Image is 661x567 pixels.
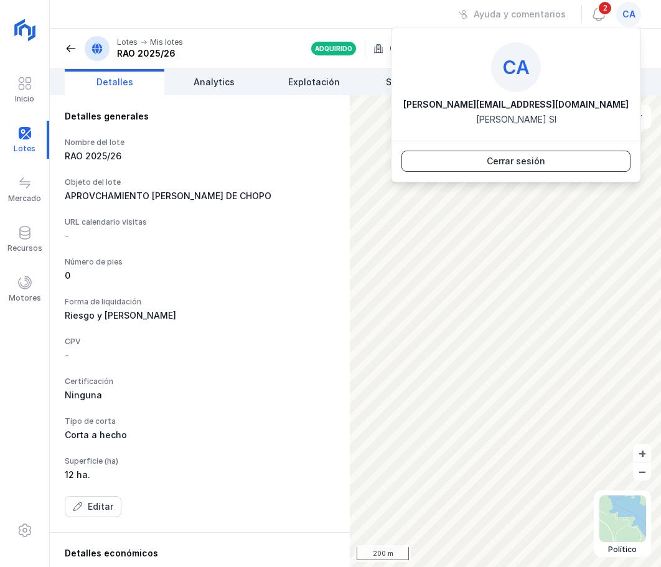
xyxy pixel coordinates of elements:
[96,76,133,88] span: Detalles
[65,177,335,187] div: Objeto del lote
[7,243,42,253] div: Recursos
[8,194,41,204] div: Mercado
[386,76,441,88] span: Seguimiento
[401,151,631,172] button: Cerrar sesión
[599,545,646,555] div: Político
[363,69,463,95] a: Seguimiento
[288,76,340,88] span: Explotación
[65,257,335,267] div: Número de pies
[150,37,183,47] div: Mis lotes
[599,495,646,542] img: political.webp
[65,110,335,123] div: Detalles generales
[403,98,629,111] div: [PERSON_NAME][EMAIL_ADDRESS][DOMAIN_NAME]
[633,444,651,462] button: +
[373,39,521,58] div: Creado por tu organización
[598,1,612,16] span: 2
[65,377,335,387] div: Certificación
[474,8,566,21] div: Ayuda y comentarios
[65,496,121,517] button: Editar
[65,190,335,202] div: APROVCHAMIENTO [PERSON_NAME] DE CHOPO
[65,389,335,401] div: Ninguna
[65,230,69,242] div: -
[487,155,545,167] div: Cerrar sesión
[9,293,41,303] div: Motores
[65,309,335,322] div: Riesgo y [PERSON_NAME]
[622,8,635,21] span: ca
[502,56,530,78] span: ca
[476,113,556,126] div: [PERSON_NAME] Sl
[88,500,113,513] div: Editar
[264,69,363,95] a: Explotación
[65,337,335,347] div: CPV
[65,150,335,162] div: RAO 2025/26
[65,469,335,481] div: 12 ha.
[65,297,335,307] div: Forma de liquidación
[194,76,235,88] span: Analytics
[451,4,574,25] button: Ayuda y comentarios
[65,416,335,426] div: Tipo de corta
[65,217,335,227] div: URL calendario visitas
[633,462,651,480] button: –
[65,547,335,560] div: Detalles económicos
[65,138,335,148] div: Nombre del lote
[65,69,164,95] a: Detalles
[65,269,335,282] div: 0
[164,69,264,95] a: Analytics
[65,349,69,362] div: -
[65,456,335,466] div: Superficie (ha)
[117,47,183,60] div: RAO 2025/26
[65,429,335,441] div: Corta a hecho
[117,37,138,47] div: Lotes
[15,94,34,104] div: Inicio
[315,44,352,53] div: Adquirido
[9,14,40,45] img: logoRight.svg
